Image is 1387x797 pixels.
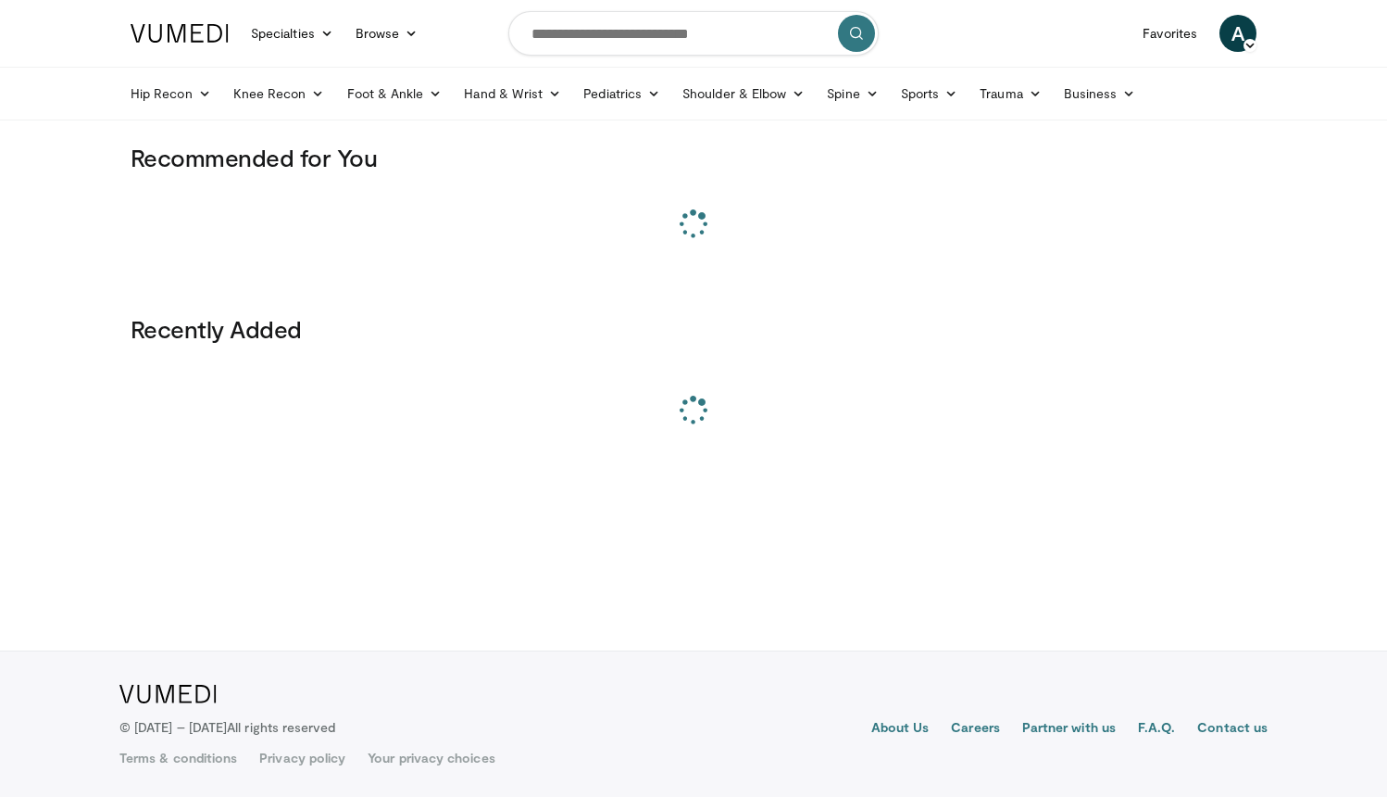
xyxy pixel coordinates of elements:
a: Business [1053,75,1147,112]
a: Foot & Ankle [336,75,454,112]
a: Contact us [1197,718,1268,740]
a: Browse [344,15,430,52]
a: Hip Recon [119,75,222,112]
a: About Us [871,718,930,740]
a: Careers [951,718,1000,740]
span: All rights reserved [227,719,335,735]
a: Privacy policy [259,749,345,767]
a: Trauma [968,75,1053,112]
img: VuMedi Logo [131,24,229,43]
p: © [DATE] – [DATE] [119,718,336,737]
a: Favorites [1131,15,1208,52]
img: VuMedi Logo [119,685,217,703]
a: Terms & conditions [119,749,237,767]
a: F.A.Q. [1138,718,1175,740]
input: Search topics, interventions [508,11,879,56]
a: Partner with us [1022,718,1116,740]
h3: Recently Added [131,314,1256,344]
h3: Recommended for You [131,143,1256,172]
a: Sports [890,75,969,112]
a: Your privacy choices [368,749,494,767]
a: Shoulder & Elbow [671,75,816,112]
a: Knee Recon [222,75,336,112]
a: A [1219,15,1256,52]
a: Pediatrics [572,75,671,112]
a: Spine [816,75,889,112]
a: Hand & Wrist [453,75,572,112]
a: Specialties [240,15,344,52]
